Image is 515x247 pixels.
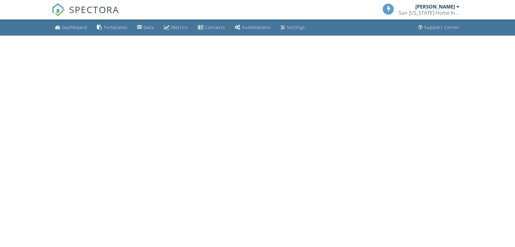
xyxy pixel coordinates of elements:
[62,24,87,30] div: Dashboard
[144,24,154,30] div: Data
[104,24,127,30] div: Templates
[51,8,119,21] a: SPECTORA
[205,24,225,30] div: Contacts
[399,10,460,16] div: Sun Florida Home Inspections, Inc.
[53,22,90,33] a: Dashboard
[162,22,190,33] a: Metrics
[69,3,119,16] span: SPECTORA
[94,22,130,33] a: Templates
[135,22,157,33] a: Data
[195,22,228,33] a: Contacts
[242,24,271,30] div: Automations
[51,3,65,16] img: The Best Home Inspection Software - Spectora
[416,22,462,33] a: Support Center
[424,24,460,30] div: Support Center
[171,24,188,30] div: Metrics
[415,4,455,10] div: [PERSON_NAME]
[287,24,305,30] div: Settings
[233,22,273,33] a: Automations (Basic)
[278,22,307,33] a: Settings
